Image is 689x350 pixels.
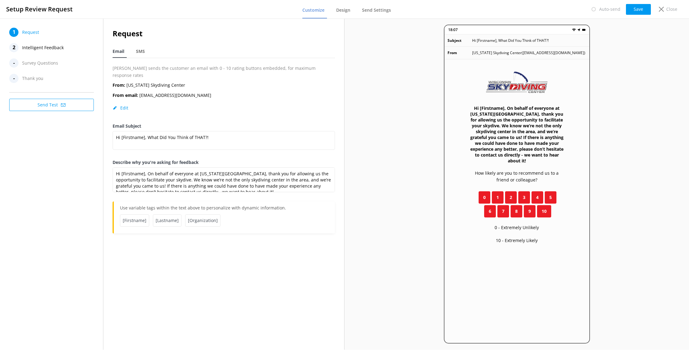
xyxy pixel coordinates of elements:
[542,208,547,215] span: 10
[572,28,576,32] img: wifi.png
[113,65,335,79] p: [PERSON_NAME] sends the customer an email with 0 - 10 rating buttons embedded, for maximum respon...
[489,208,491,215] span: 6
[536,194,539,201] span: 4
[302,7,325,13] span: Customize
[113,159,335,166] label: Describe why you're asking for feedback
[362,7,391,13] span: Send Settings
[448,38,472,43] p: Subject
[185,214,221,227] span: [Organization]
[9,28,18,37] div: 1
[582,28,586,32] img: battery.png
[136,48,145,54] span: SMS
[515,208,518,215] span: 8
[113,123,335,129] label: Email Subject
[113,131,335,150] textarea: Hi [Firstname], What Did You Think of THAT?!
[153,214,181,227] span: [Lastname]
[113,167,335,192] textarea: Hi [Firstname], On behalf of everyone at [US_STATE][GEOGRAPHIC_DATA], thank you for allowing us t...
[666,6,677,13] p: Close
[120,214,149,227] span: [Firstname]
[113,48,124,54] span: Email
[113,92,138,98] b: From email:
[496,237,538,244] p: 10 - Extremely Likely
[113,28,335,39] h2: Request
[22,28,39,37] span: Request
[469,105,565,164] h3: Hi [Firstname], On behalf of everyone at [US_STATE][GEOGRAPHIC_DATA], thank you for allowing us t...
[22,58,58,68] span: Survey Questions
[496,194,499,201] span: 1
[6,4,73,14] h3: Setup Review Request
[9,74,18,83] div: -
[472,50,585,56] p: [US_STATE] Skydiving Center ( [EMAIL_ADDRESS][DOMAIN_NAME] )
[9,99,94,111] button: Send Test
[495,224,539,231] p: 0 - Extremely Unlikely
[120,205,329,214] p: Use variable tags within the text above to personalize with dynamic information.
[469,170,565,184] p: How likely are you to recommend us to a friend or colleague?
[486,72,548,93] img: 84-1747757698.png
[502,208,504,215] span: 7
[549,194,552,201] span: 5
[22,74,43,83] span: Thank you
[483,194,486,201] span: 0
[9,43,18,52] div: 2
[528,208,531,215] span: 9
[113,92,211,99] p: [EMAIL_ADDRESS][DOMAIN_NAME]
[448,50,472,56] p: From
[510,194,512,201] span: 2
[523,194,525,201] span: 3
[22,43,64,52] span: Intelligent Feedback
[336,7,350,13] span: Design
[626,4,651,15] button: Save
[448,27,458,33] p: 18:07
[113,105,128,111] button: Edit
[472,38,549,43] p: Hi [Firstname], What Did You Think of THAT?!
[113,82,125,88] b: From:
[577,28,581,32] img: near-me.png
[113,82,185,89] p: [US_STATE] Skydiving Center
[599,6,620,13] p: Auto-send
[9,58,18,68] div: -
